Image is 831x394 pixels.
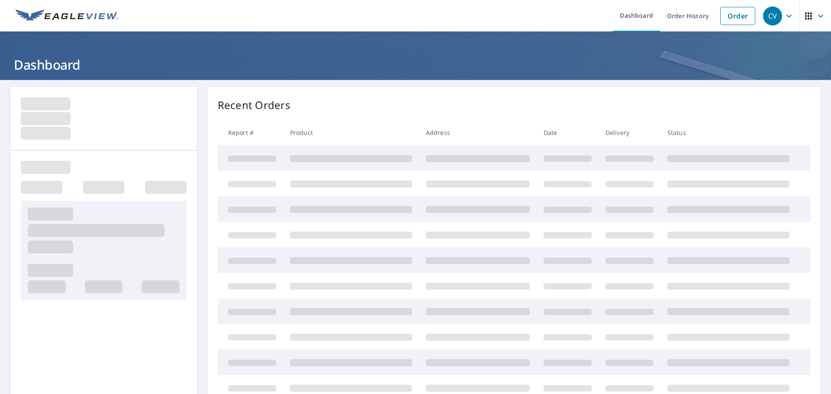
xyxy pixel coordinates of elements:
[218,120,283,145] th: Report #
[419,120,537,145] th: Address
[10,56,821,74] h1: Dashboard
[218,97,290,113] p: Recent Orders
[16,10,118,22] img: EV Logo
[660,120,796,145] th: Status
[537,120,599,145] th: Date
[763,6,782,26] div: CV
[720,7,755,25] a: Order
[283,120,419,145] th: Product
[599,120,660,145] th: Delivery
